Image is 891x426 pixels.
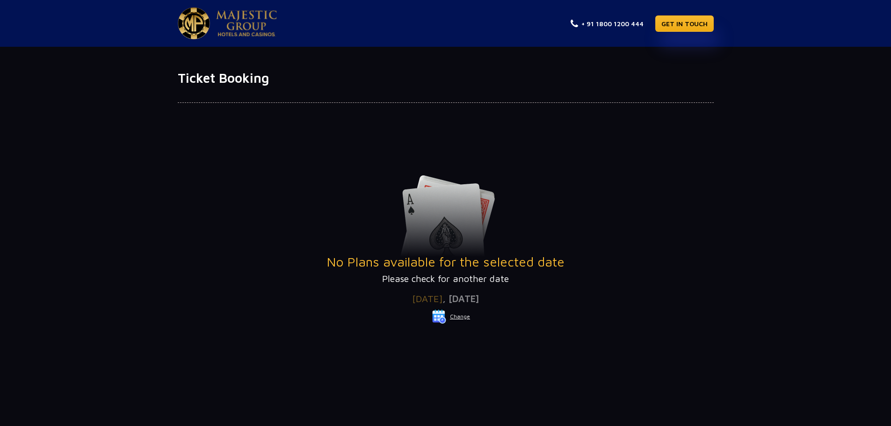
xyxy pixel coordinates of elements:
[432,309,471,324] button: Change
[412,293,442,304] span: [DATE]
[216,10,277,36] img: Majestic Pride
[571,19,644,29] a: + 91 1800 1200 444
[178,254,714,270] h3: No Plans available for the selected date
[655,15,714,32] a: GET IN TOUCH
[442,293,479,304] span: , [DATE]
[178,7,210,39] img: Majestic Pride
[178,70,714,86] h1: Ticket Booking
[178,272,714,286] p: Please check for another date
